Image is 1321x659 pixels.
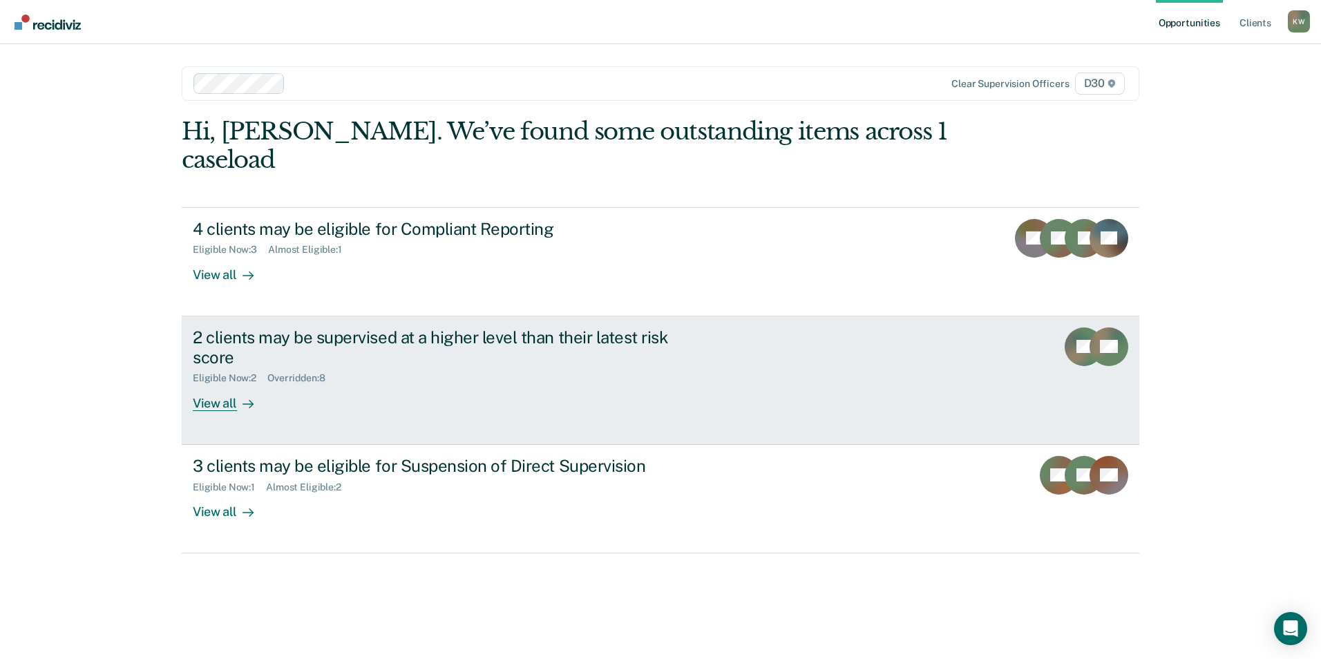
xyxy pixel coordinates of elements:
div: Overridden : 8 [267,372,336,384]
div: 4 clients may be eligible for Compliant Reporting [193,219,678,239]
div: Eligible Now : 2 [193,372,267,384]
div: 2 clients may be supervised at a higher level than their latest risk score [193,327,678,367]
div: View all [193,256,270,283]
div: K W [1288,10,1310,32]
div: Clear supervision officers [951,78,1069,90]
button: Profile dropdown button [1288,10,1310,32]
div: 3 clients may be eligible for Suspension of Direct Supervision [193,456,678,476]
div: Eligible Now : 3 [193,244,268,256]
div: Almost Eligible : 2 [266,481,352,493]
div: View all [193,493,270,519]
div: Hi, [PERSON_NAME]. We’ve found some outstanding items across 1 caseload [182,117,948,174]
a: 2 clients may be supervised at a higher level than their latest risk scoreEligible Now:2Overridde... [182,316,1139,445]
span: D30 [1075,73,1125,95]
img: Recidiviz [15,15,81,30]
div: View all [193,384,270,411]
a: 3 clients may be eligible for Suspension of Direct SupervisionEligible Now:1Almost Eligible:2View... [182,445,1139,553]
div: Open Intercom Messenger [1274,612,1307,645]
div: Almost Eligible : 1 [268,244,353,256]
div: Eligible Now : 1 [193,481,266,493]
a: 4 clients may be eligible for Compliant ReportingEligible Now:3Almost Eligible:1View all [182,207,1139,316]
